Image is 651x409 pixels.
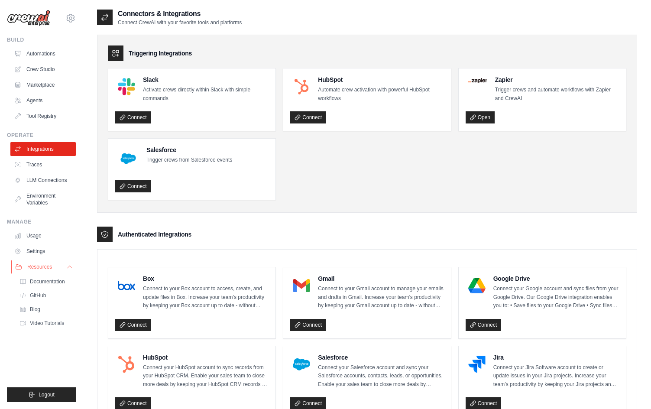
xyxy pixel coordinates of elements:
[143,274,269,283] h4: Box
[143,86,269,103] p: Activate crews directly within Slack with simple commands
[7,36,76,43] div: Build
[10,189,76,210] a: Environment Variables
[118,230,191,239] h3: Authenticated Integrations
[30,278,65,285] span: Documentation
[495,86,619,103] p: Trigger crews and automate workflows with Zapier and CrewAI
[10,78,76,92] a: Marketplace
[318,75,444,84] h4: HubSpot
[290,319,326,331] a: Connect
[468,78,487,83] img: Zapier Logo
[30,306,40,313] span: Blog
[468,356,486,373] img: Jira Logo
[118,356,135,373] img: HubSpot Logo
[10,47,76,61] a: Automations
[118,148,139,169] img: Salesforce Logo
[115,180,151,192] a: Connect
[16,276,76,288] a: Documentation
[466,111,495,123] a: Open
[10,158,76,172] a: Traces
[118,19,242,26] p: Connect CrewAI with your favorite tools and platforms
[10,173,76,187] a: LLM Connections
[10,244,76,258] a: Settings
[143,75,269,84] h4: Slack
[10,229,76,243] a: Usage
[146,156,232,165] p: Trigger crews from Salesforce events
[10,142,76,156] a: Integrations
[16,317,76,329] a: Video Tutorials
[143,285,269,310] p: Connect to your Box account to access, create, and update files in Box. Increase your team’s prod...
[318,364,444,389] p: Connect your Salesforce account and sync your Salesforce accounts, contacts, leads, or opportunit...
[146,146,232,154] h4: Salesforce
[7,132,76,139] div: Operate
[318,285,444,310] p: Connect to your Gmail account to manage your emails and drafts in Gmail. Increase your team’s pro...
[27,263,52,270] span: Resources
[318,274,444,283] h4: Gmail
[16,303,76,315] a: Blog
[290,111,326,123] a: Connect
[468,277,486,294] img: Google Drive Logo
[115,319,151,331] a: Connect
[30,320,64,327] span: Video Tutorials
[143,353,269,362] h4: HubSpot
[118,78,135,95] img: Slack Logo
[7,387,76,402] button: Logout
[143,364,269,389] p: Connect your HubSpot account to sync records from your HubSpot CRM. Enable your sales team to clo...
[10,109,76,123] a: Tool Registry
[115,111,151,123] a: Connect
[11,260,77,274] button: Resources
[7,10,50,26] img: Logo
[39,391,55,398] span: Logout
[293,356,310,373] img: Salesforce Logo
[495,75,619,84] h4: Zapier
[466,319,502,331] a: Connect
[10,62,76,76] a: Crew Studio
[493,353,619,362] h4: Jira
[16,289,76,302] a: GitHub
[493,274,619,283] h4: Google Drive
[318,86,444,103] p: Automate crew activation with powerful HubSpot workflows
[293,277,310,294] img: Gmail Logo
[129,49,192,58] h3: Triggering Integrations
[10,94,76,107] a: Agents
[30,292,46,299] span: GitHub
[7,218,76,225] div: Manage
[118,9,242,19] h2: Connectors & Integrations
[493,364,619,389] p: Connect your Jira Software account to create or update issues in your Jira projects. Increase you...
[318,353,444,362] h4: Salesforce
[118,277,135,294] img: Box Logo
[493,285,619,310] p: Connect your Google account and sync files from your Google Drive. Our Google Drive integration e...
[293,78,310,95] img: HubSpot Logo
